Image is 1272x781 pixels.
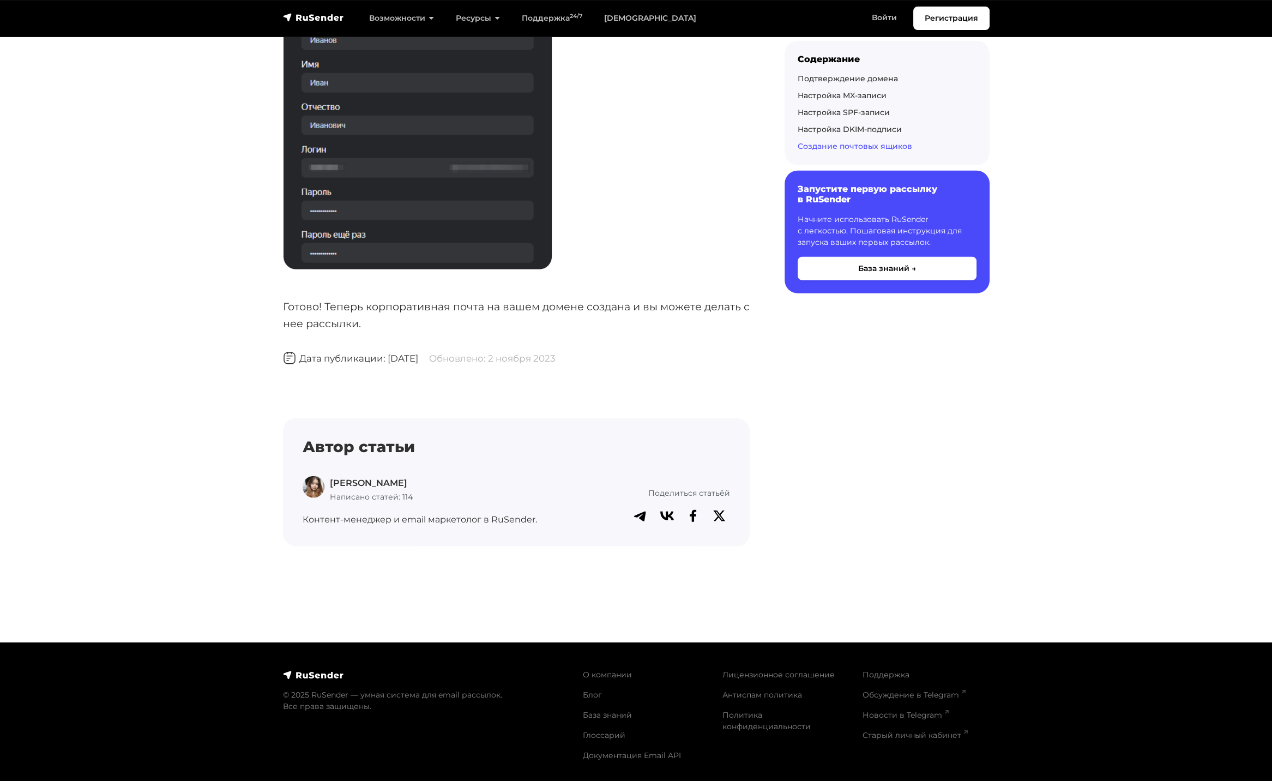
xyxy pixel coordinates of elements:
[330,492,413,502] span: Написано статей: 114
[863,690,966,700] a: Обсуждение в Telegram
[283,689,570,712] p: © 2025 RuSender — умная система для email рассылок. Все права защищены.
[583,730,625,740] a: Глоссарий
[358,7,445,29] a: Возможности
[583,670,632,680] a: О компании
[445,7,511,29] a: Ресурсы
[913,7,990,30] a: Регистрация
[798,54,976,64] div: Содержание
[283,670,344,681] img: RuSender
[798,141,912,151] a: Создание почтовых ящиков
[863,710,949,720] a: Новости в Telegram
[863,670,909,680] a: Поддержка
[861,7,908,29] a: Войти
[798,91,887,100] a: Настройка MX-записи
[863,730,968,740] a: Старый личный кабинет
[798,214,976,248] p: Начните использовать RuSender с легкостью. Пошаговая инструкция для запуска ваших первых рассылок.
[722,690,802,700] a: Антиспам политика
[583,690,602,700] a: Блог
[559,487,730,499] p: Поделиться статьёй
[570,13,582,20] sup: 24/7
[785,171,990,293] a: Запустите первую рассылку в RuSender Начните использовать RuSender с легкостью. Пошаговая инструк...
[583,750,681,760] a: Документация Email API
[798,74,898,83] a: Подтверждение домена
[583,710,632,720] a: База знаний
[303,438,730,456] h4: Автор статьи
[798,184,976,205] h6: Запустите первую рассылку в RuSender
[798,257,976,280] button: База знаний →
[593,7,707,29] a: [DEMOGRAPHIC_DATA]
[283,352,296,365] img: Дата публикации
[330,476,413,490] p: [PERSON_NAME]
[283,353,418,364] span: Дата публикации: [DATE]
[283,12,344,23] img: RuSender
[303,513,546,527] p: Контент-менеджер и email маркетолог в RuSender.
[511,7,593,29] a: Поддержка24/7
[798,124,902,134] a: Настройка DKIM-подписи
[283,298,750,332] p: Готово! Теперь корпоративная почта на вашем домене создана и вы можете делать с нее рассылки.
[429,353,555,364] span: Обновлено: 2 ноября 2023
[798,107,890,117] a: Настройка SPF-записи
[722,670,835,680] a: Лицензионное соглашение
[722,710,811,731] a: Политика конфиденциальности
